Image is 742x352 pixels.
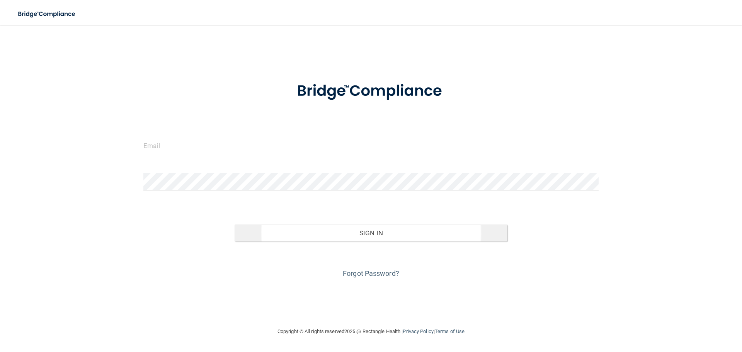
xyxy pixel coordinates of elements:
[12,6,83,22] img: bridge_compliance_login_screen.278c3ca4.svg
[143,137,599,154] input: Email
[435,328,465,334] a: Terms of Use
[281,71,461,111] img: bridge_compliance_login_screen.278c3ca4.svg
[403,328,433,334] a: Privacy Policy
[235,224,508,241] button: Sign In
[230,319,512,344] div: Copyright © All rights reserved 2025 @ Rectangle Health | |
[343,269,399,277] a: Forgot Password?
